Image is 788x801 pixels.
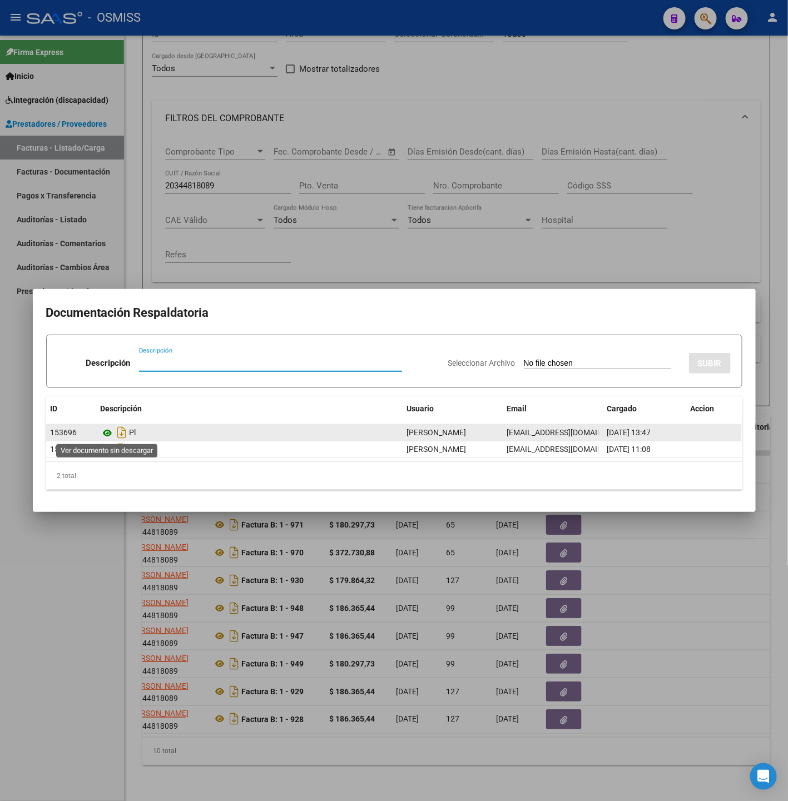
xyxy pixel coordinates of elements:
span: Usuario [407,404,434,413]
span: Seleccionar Archivo [448,359,516,367]
div: Open Intercom Messenger [750,763,777,790]
span: ID [51,404,58,413]
button: SUBIR [689,353,731,374]
span: [PERSON_NAME] [407,428,467,437]
datatable-header-cell: ID [46,397,96,421]
div: 2 total [46,462,742,490]
datatable-header-cell: Email [503,397,603,421]
span: SUBIR [698,359,722,369]
span: [DATE] 13:47 [607,428,651,437]
datatable-header-cell: Accion [686,397,742,421]
datatable-header-cell: Usuario [403,397,503,421]
span: Email [507,404,527,413]
div: Pl [101,424,398,441]
h2: Documentación Respaldatoria [46,302,742,324]
span: Cargado [607,404,637,413]
span: [PERSON_NAME] [407,445,467,454]
datatable-header-cell: Descripción [96,397,403,421]
i: Descargar documento [115,440,130,458]
i: Descargar documento [115,424,130,441]
div: Pl [101,440,398,458]
span: [EMAIL_ADDRESS][DOMAIN_NAME] [507,445,631,454]
span: 153070 [51,445,77,454]
span: Descripción [101,404,142,413]
span: [EMAIL_ADDRESS][DOMAIN_NAME] [507,428,631,437]
span: [DATE] 11:08 [607,445,651,454]
p: Descripción [86,357,130,370]
span: 153696 [51,428,77,437]
datatable-header-cell: Cargado [603,397,686,421]
span: Accion [691,404,715,413]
